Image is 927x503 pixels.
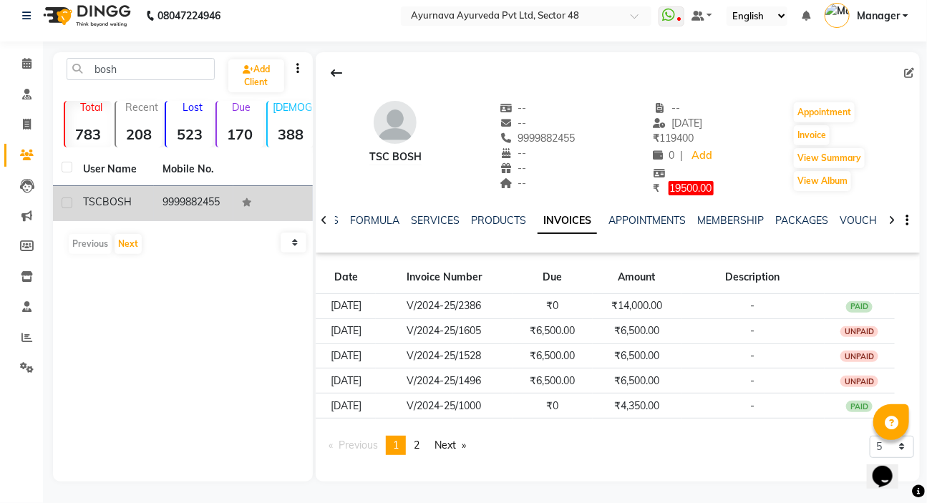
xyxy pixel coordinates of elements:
[697,214,764,227] a: MEMBERSHIP
[867,446,913,489] iframe: chat widget
[154,153,233,186] th: Mobile No.
[376,394,512,419] td: V/2024-25/1000
[273,101,314,114] p: [DEMOGRAPHIC_DATA]
[376,318,512,343] td: V/2024-25/1605
[411,214,460,227] a: SERVICES
[350,214,399,227] a: FORMULA
[840,326,879,338] div: UNPAID
[794,125,830,145] button: Invoice
[654,149,675,162] span: 0
[794,171,851,191] button: View Album
[825,3,850,28] img: Manager
[681,148,684,163] span: |
[593,343,681,368] td: ₹6,500.00
[217,125,263,143] strong: 170
[846,301,873,313] div: PAID
[846,401,873,412] div: PAID
[67,58,215,80] input: Search by Name/Mobile/Email/Code
[220,101,263,114] p: Due
[321,436,474,455] nav: Pagination
[751,374,755,387] span: -
[689,146,714,166] a: Add
[608,214,686,227] a: APPOINTMENTS
[376,368,512,394] td: V/2024-25/1496
[228,59,284,92] a: Add Client
[593,318,681,343] td: ₹6,500.00
[321,59,351,87] div: Back to Client
[681,261,825,294] th: Description
[794,102,855,122] button: Appointment
[538,208,597,234] a: INVOICES
[500,147,527,160] span: --
[316,343,376,368] td: [DATE]
[654,117,703,130] span: [DATE]
[840,214,896,227] a: VOUCHERS
[500,132,576,145] span: 9999882455
[654,132,660,145] span: ₹
[500,102,527,114] span: --
[513,394,593,419] td: ₹0
[513,318,593,343] td: ₹6,500.00
[794,148,865,168] button: View Summary
[414,439,419,451] span: 2
[427,436,473,455] a: Next
[74,153,154,186] th: User Name
[65,125,112,143] strong: 783
[593,293,681,318] td: ₹14,000.00
[154,186,233,221] td: 9999882455
[593,368,681,394] td: ₹6,500.00
[513,368,593,394] td: ₹6,500.00
[71,101,112,114] p: Total
[500,177,527,190] span: --
[669,181,714,195] span: 19500.00
[369,150,422,165] div: TSC BOSH
[376,261,512,294] th: Invoice Number
[500,117,527,130] span: --
[376,343,512,368] td: V/2024-25/1528
[116,125,162,143] strong: 208
[593,394,681,419] td: ₹4,350.00
[840,376,879,387] div: UNPAID
[775,214,828,227] a: PACKAGES
[316,318,376,343] td: [DATE]
[316,394,376,419] td: [DATE]
[115,234,142,254] button: Next
[751,324,755,337] span: -
[471,214,526,227] a: PRODUCTS
[374,101,417,144] img: avatar
[513,293,593,318] td: ₹0
[500,162,527,175] span: --
[654,132,694,145] span: 119400
[593,261,681,294] th: Amount
[102,195,132,208] span: BOSH
[857,9,900,24] span: Manager
[172,101,213,114] p: Lost
[393,439,399,451] span: 1
[513,343,593,368] td: ₹6,500.00
[840,351,879,362] div: UNPAID
[751,299,755,312] span: -
[316,293,376,318] td: [DATE]
[316,261,376,294] th: Date
[751,349,755,362] span: -
[654,182,660,195] span: ₹
[376,293,512,318] td: V/2024-25/2386
[122,101,162,114] p: Recent
[268,125,314,143] strong: 388
[166,125,213,143] strong: 523
[83,195,102,208] span: TSC
[513,261,593,294] th: Due
[751,399,755,412] span: -
[339,439,378,451] span: Previous
[316,368,376,394] td: [DATE]
[654,102,681,114] span: --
